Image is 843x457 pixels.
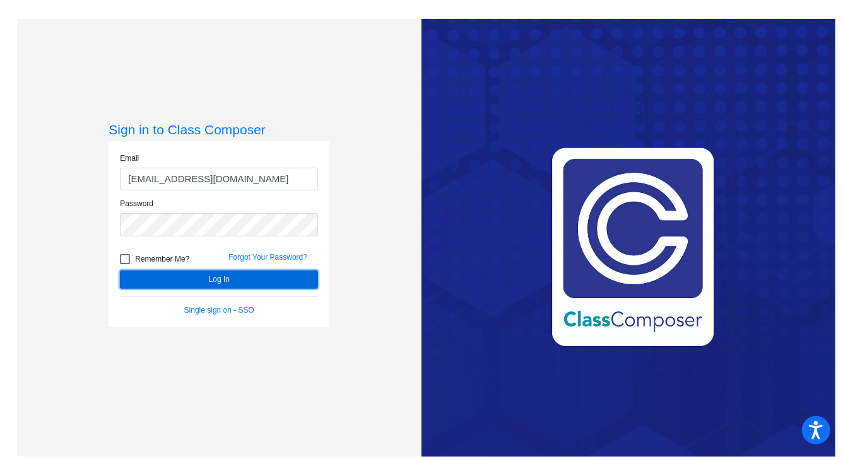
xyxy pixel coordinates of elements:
a: Single sign on - SSO [184,306,254,315]
label: Email [120,153,139,164]
label: Password [120,198,153,209]
h3: Sign in to Class Composer [109,122,329,137]
span: Remember Me? [135,252,189,267]
a: Forgot Your Password? [228,253,307,262]
button: Log In [120,270,318,289]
